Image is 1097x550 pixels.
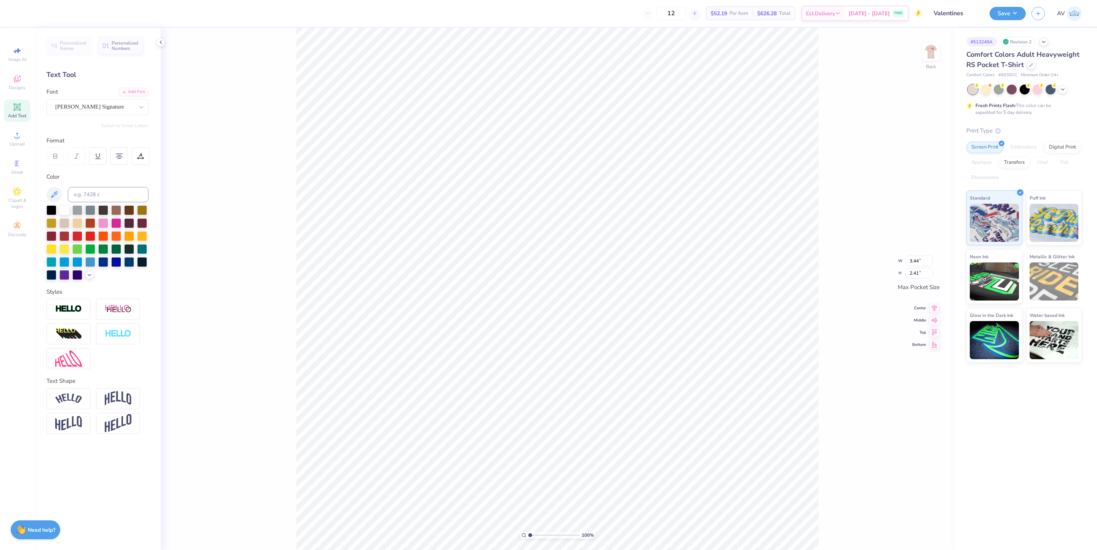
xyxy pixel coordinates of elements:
[112,40,139,51] span: Personalized Numbers
[8,113,26,119] span: Add Text
[101,123,149,129] button: Switch to Greek Letters
[1057,6,1082,21] a: AV
[582,532,594,539] span: 100 %
[757,10,777,18] span: $626.28
[970,321,1019,359] img: Glow in the Dark Ink
[1057,9,1065,18] span: AV
[966,172,1003,184] div: Rhinestones
[55,305,82,313] img: Stroke
[923,44,939,59] img: Back
[11,169,23,175] span: Greek
[912,342,926,347] span: Bottom
[999,157,1030,168] div: Transfers
[1030,311,1065,319] span: Water based Ink
[1001,37,1036,46] div: Revision 2
[9,85,26,91] span: Designs
[46,136,149,145] div: Format
[970,262,1019,301] img: Neon Ink
[10,141,25,147] span: Upload
[998,72,1017,78] span: # 6030CC
[966,72,995,78] span: Comfort Colors
[1055,157,1073,168] div: Foil
[1030,253,1075,261] span: Metallic & Glitter Ink
[105,329,131,338] img: Negative Space
[966,142,1003,153] div: Screen Print
[8,56,26,62] span: Image AI
[970,194,990,202] span: Standard
[46,88,58,96] label: Font
[912,305,926,311] span: Center
[779,10,790,18] span: Total
[711,10,727,18] span: $52.19
[975,102,1016,109] strong: Fresh Prints Flash:
[970,204,1019,242] img: Standard
[912,318,926,323] span: Middle
[118,88,149,96] div: Add Font
[1030,204,1079,242] img: Puff Ink
[46,70,149,80] div: Text Tool
[966,157,997,168] div: Applique
[928,6,984,21] input: Untitled Design
[1030,262,1079,301] img: Metallic & Glitter Ink
[970,253,988,261] span: Neon Ink
[1006,142,1042,153] div: Embroidery
[8,232,26,238] span: Decorate
[970,311,1013,319] span: Glow in the Dark Ink
[1030,321,1079,359] img: Water based Ink
[1032,157,1053,168] div: Vinyl
[966,50,1079,69] span: Comfort Colors Adult Heavyweight RS Pocket T-Shirt
[46,288,149,296] div: Styles
[68,187,149,202] input: e.g. 7428 c
[105,304,131,314] img: Shadow
[912,330,926,335] span: Top
[1021,72,1059,78] span: Minimum Order: 24 +
[105,414,131,433] img: Rise
[806,10,835,18] span: Est. Delivery
[966,37,997,46] div: # 513249A
[926,63,936,70] div: Back
[894,11,902,16] span: FREE
[849,10,890,18] span: [DATE] - [DATE]
[1067,6,1082,21] img: Aargy Velasco
[28,526,55,534] strong: Need help?
[105,391,131,406] img: Arch
[990,7,1026,20] button: Save
[729,10,748,18] span: Per Item
[975,102,1069,116] div: This color can be expedited for 5 day delivery.
[656,6,686,20] input: – –
[55,416,82,431] img: Flag
[966,126,1082,135] div: Print Type
[1030,194,1046,202] span: Puff Ink
[55,328,82,340] img: 3d Illusion
[55,393,82,404] img: Arc
[60,40,87,51] span: Personalized Names
[1044,142,1081,153] div: Digital Print
[4,197,30,209] span: Clipart & logos
[46,377,149,385] div: Text Shape
[46,173,149,181] div: Color
[55,350,82,367] img: Free Distort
